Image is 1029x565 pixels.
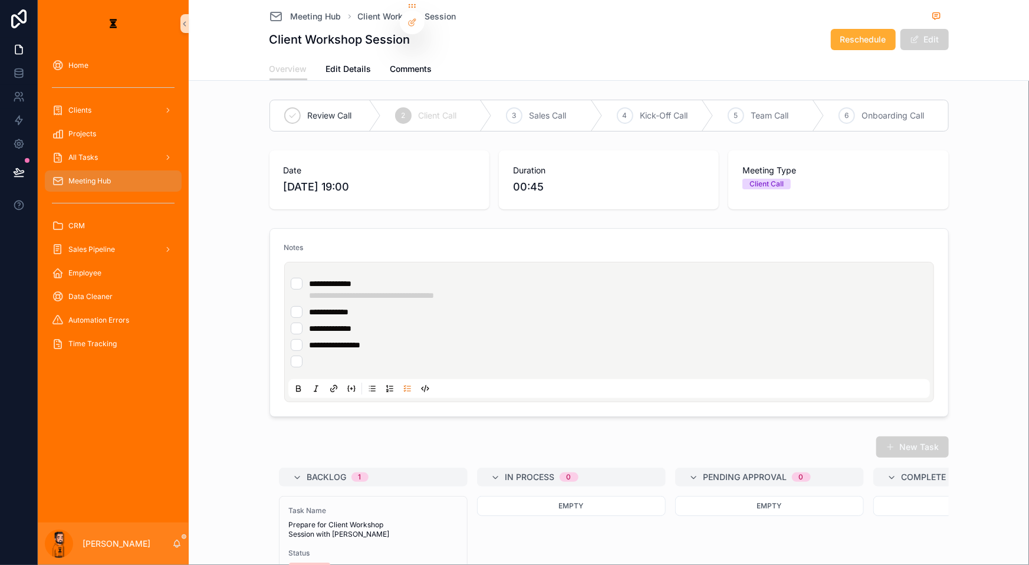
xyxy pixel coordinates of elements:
[68,292,113,301] span: Data Cleaner
[269,58,307,81] a: Overview
[742,165,934,176] span: Meeting Type
[326,63,372,75] span: Edit Details
[390,63,432,75] span: Comments
[567,472,571,482] div: 0
[45,55,182,76] a: Home
[757,501,782,510] span: Empty
[513,165,705,176] span: Duration
[68,61,88,70] span: Home
[358,11,456,22] a: Client Workshop Session
[45,147,182,168] a: All Tasks
[68,221,85,231] span: CRM
[289,548,458,558] span: Status
[326,58,372,82] a: Edit Details
[640,110,688,121] span: Kick-Off Call
[749,179,784,189] div: Client Call
[284,179,475,195] span: [DATE] 19:00
[703,471,787,483] span: Pending Approval
[840,34,886,45] span: Reschedule
[308,110,352,121] span: Review Call
[831,29,896,50] button: Reschedule
[530,110,567,121] span: Sales Call
[734,111,738,120] span: 5
[900,29,949,50] button: Edit
[289,520,458,539] span: Prepare for Client Workshop Session with [PERSON_NAME]
[284,243,304,252] span: Notes
[390,58,432,82] a: Comments
[269,31,410,48] h1: Client Workshop Session
[401,111,405,120] span: 2
[45,239,182,260] a: Sales Pipeline
[284,165,475,176] span: Date
[359,472,361,482] div: 1
[505,471,555,483] span: In Process
[45,262,182,284] a: Employee
[68,245,115,254] span: Sales Pipeline
[269,9,341,24] a: Meeting Hub
[862,110,925,121] span: Onboarding Call
[68,316,129,325] span: Automation Errors
[45,215,182,236] a: CRM
[844,111,849,120] span: 6
[289,506,458,515] span: Task Name
[512,111,516,120] span: 3
[419,110,457,121] span: Client Call
[902,471,946,483] span: Complete
[83,538,150,550] p: [PERSON_NAME]
[104,14,123,33] img: App logo
[876,436,949,458] button: New Task
[307,471,347,483] span: Backlog
[68,129,96,139] span: Projects
[751,110,789,121] span: Team Call
[68,176,111,186] span: Meeting Hub
[68,268,101,278] span: Employee
[559,501,584,510] span: Empty
[45,100,182,121] a: Clients
[45,286,182,307] a: Data Cleaner
[68,153,98,162] span: All Tasks
[38,47,189,368] div: scrollable content
[68,106,91,115] span: Clients
[45,170,182,192] a: Meeting Hub
[623,111,627,120] span: 4
[45,123,182,144] a: Projects
[513,179,705,195] span: 00:45
[269,63,307,75] span: Overview
[45,310,182,331] a: Automation Errors
[291,11,341,22] span: Meeting Hub
[799,472,804,482] div: 0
